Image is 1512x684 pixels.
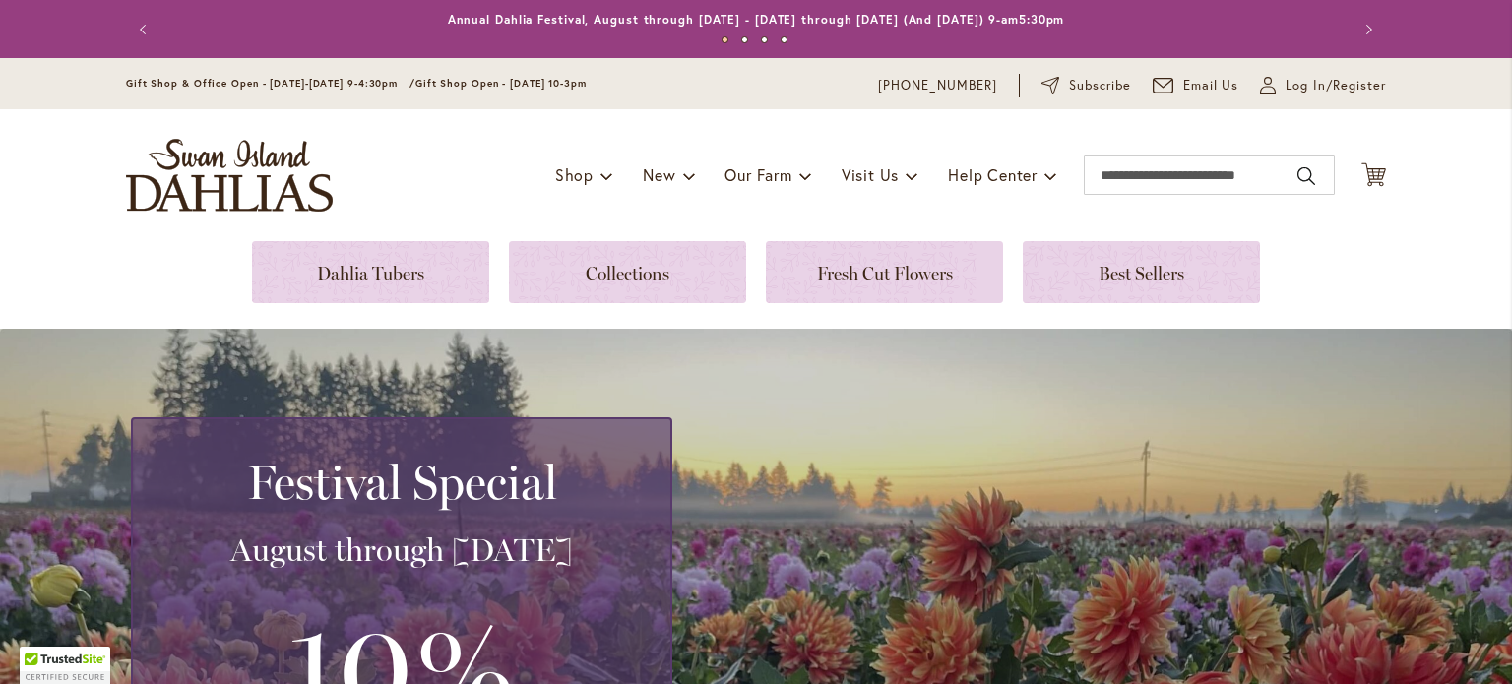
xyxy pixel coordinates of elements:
[415,77,587,90] span: Gift Shop Open - [DATE] 10-3pm
[1286,76,1386,95] span: Log In/Register
[126,77,415,90] span: Gift Shop & Office Open - [DATE]-[DATE] 9-4:30pm /
[157,530,647,570] h3: August through [DATE]
[1041,76,1131,95] a: Subscribe
[157,455,647,510] h2: Festival Special
[126,10,165,49] button: Previous
[948,164,1038,185] span: Help Center
[1153,76,1239,95] a: Email Us
[761,36,768,43] button: 3 of 4
[1260,76,1386,95] a: Log In/Register
[1347,10,1386,49] button: Next
[722,36,728,43] button: 1 of 4
[448,12,1065,27] a: Annual Dahlia Festival, August through [DATE] - [DATE] through [DATE] (And [DATE]) 9-am5:30pm
[842,164,899,185] span: Visit Us
[724,164,791,185] span: Our Farm
[555,164,594,185] span: Shop
[878,76,997,95] a: [PHONE_NUMBER]
[126,139,333,212] a: store logo
[20,647,110,684] div: TrustedSite Certified
[643,164,675,185] span: New
[1183,76,1239,95] span: Email Us
[1069,76,1131,95] span: Subscribe
[781,36,787,43] button: 4 of 4
[741,36,748,43] button: 2 of 4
